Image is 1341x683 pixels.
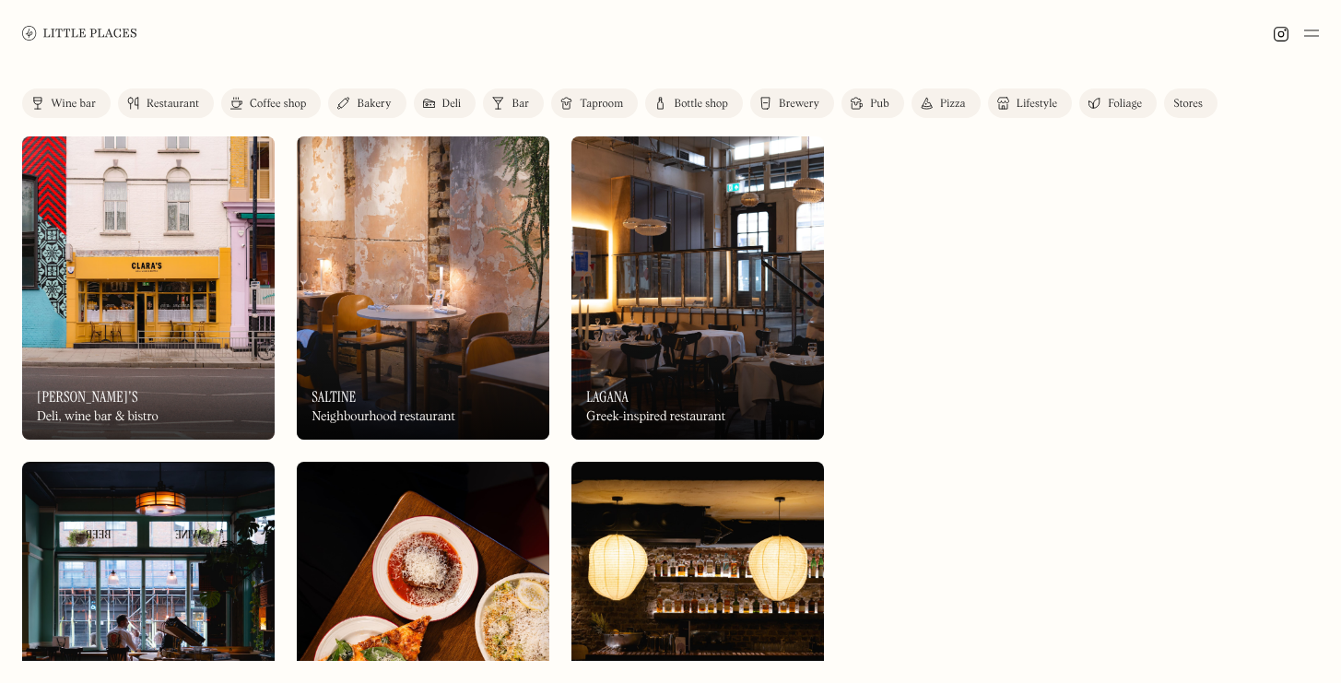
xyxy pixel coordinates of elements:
[221,88,321,118] a: Coffee shop
[414,88,476,118] a: Deli
[551,88,638,118] a: Taproom
[147,99,199,110] div: Restaurant
[1079,88,1157,118] a: Foliage
[1164,88,1217,118] a: Stores
[297,136,549,440] a: SaltineSaltineSaltineNeighbourhood restaurant
[37,409,159,425] div: Deli, wine bar & bistro
[940,99,966,110] div: Pizza
[312,388,356,406] h3: Saltine
[483,88,544,118] a: Bar
[870,99,889,110] div: Pub
[586,388,629,406] h3: Lagana
[912,88,981,118] a: Pizza
[586,409,725,425] div: Greek-inspired restaurant
[1108,99,1142,110] div: Foliage
[580,99,623,110] div: Taproom
[645,88,743,118] a: Bottle shop
[1017,99,1057,110] div: Lifestyle
[750,88,834,118] a: Brewery
[988,88,1072,118] a: Lifestyle
[779,99,819,110] div: Brewery
[1173,99,1203,110] div: Stores
[512,99,529,110] div: Bar
[22,136,275,440] img: Clara's
[37,388,138,406] h3: [PERSON_NAME]'s
[328,88,406,118] a: Bakery
[442,99,462,110] div: Deli
[118,88,214,118] a: Restaurant
[312,409,455,425] div: Neighbourhood restaurant
[51,99,96,110] div: Wine bar
[571,136,824,440] img: Lagana
[357,99,391,110] div: Bakery
[250,99,306,110] div: Coffee shop
[571,136,824,440] a: LaganaLaganaLaganaGreek-inspired restaurant
[674,99,728,110] div: Bottle shop
[22,88,111,118] a: Wine bar
[841,88,904,118] a: Pub
[22,136,275,440] a: Clara'sClara's[PERSON_NAME]'sDeli, wine bar & bistro
[297,136,549,440] img: Saltine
